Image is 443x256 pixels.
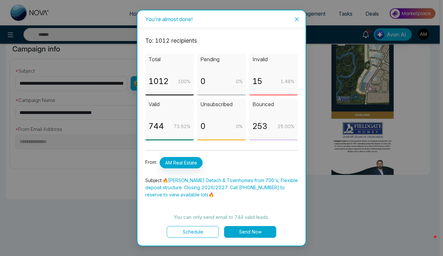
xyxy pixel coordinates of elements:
button: Close [288,10,306,28]
span: close [294,17,299,22]
p: Invalid [252,55,294,64]
p: You can only send email to 744 valid leads. [145,213,298,221]
p: 1012 [149,75,168,88]
p: Subject: [145,177,298,198]
p: Valid [149,100,191,108]
p: 1.48 % [280,78,294,85]
p: 0 [200,75,206,88]
p: 25.00 % [278,123,294,130]
div: You're almost done! [145,16,298,23]
p: 0 % [236,123,243,130]
p: To: 1012 recipient s [145,36,298,45]
p: Bounced [252,100,294,108]
p: 253 [252,120,267,133]
p: 744 [149,120,164,133]
p: Unsubscribed [200,100,242,108]
span: AM Real Estate [160,157,203,168]
span: 🔥[PERSON_NAME] Detach & Townhomes from 700's, Flexible deposit structure. Closing 2026/2027. Call... [145,178,298,197]
p: 0 [200,120,206,133]
button: Send Now [224,226,276,238]
iframe: Intercom live chat [421,234,436,249]
p: From: [145,157,298,168]
p: 15 [252,75,262,88]
button: Schedule [167,226,219,238]
p: 100 % [178,78,191,85]
p: 0 % [236,78,243,85]
p: Total [149,55,191,64]
p: 73.52 % [174,123,191,130]
p: Pending [200,55,242,64]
